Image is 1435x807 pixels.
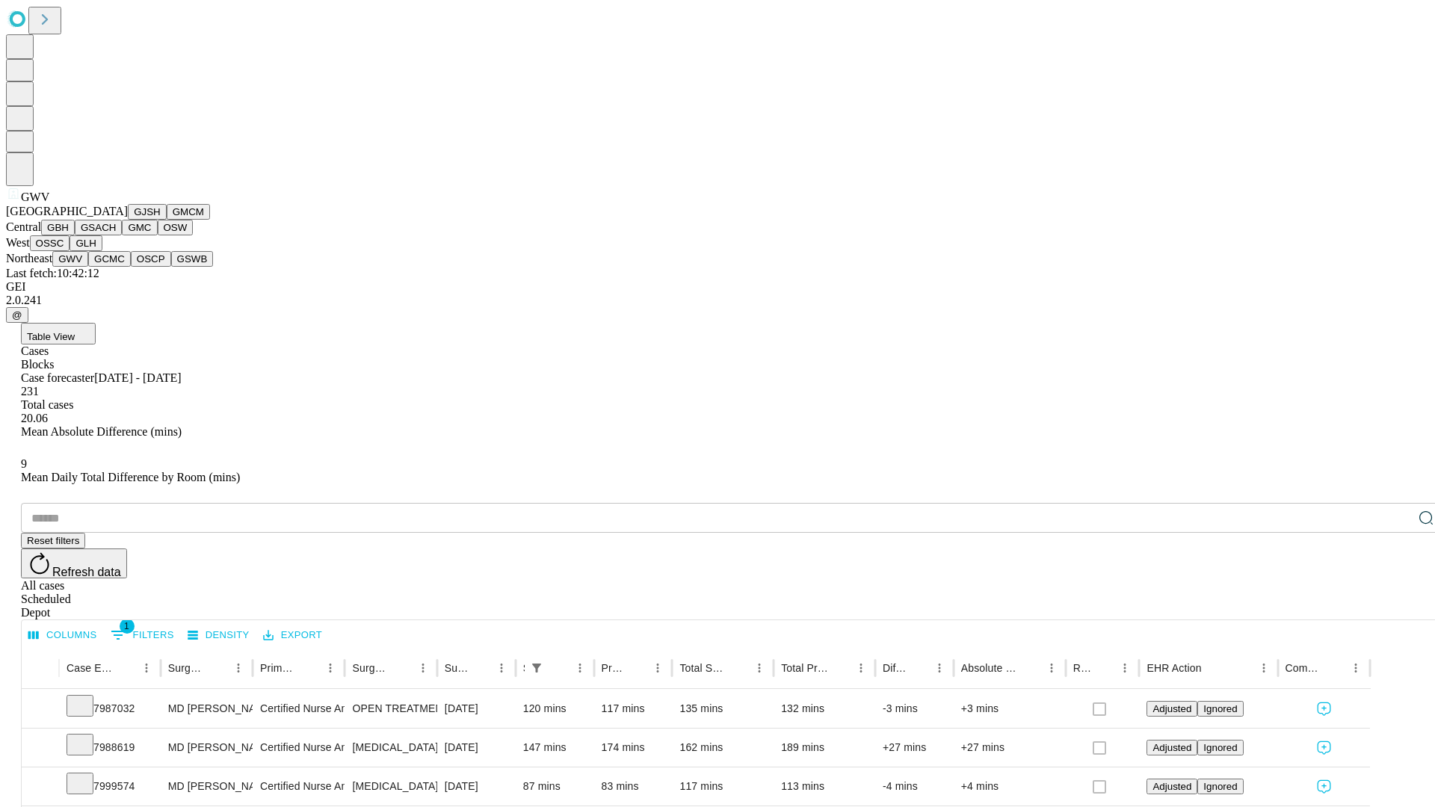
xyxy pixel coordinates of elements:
button: Sort [830,658,851,678]
button: GSWB [171,251,214,267]
button: Menu [228,658,249,678]
button: Menu [1253,658,1274,678]
button: OSCP [131,251,171,267]
button: Menu [1114,658,1135,678]
span: 1 [120,619,135,634]
button: Select columns [25,624,101,647]
div: 113 mins [781,767,868,806]
div: +3 mins [961,690,1058,728]
button: Adjusted [1147,701,1197,717]
button: Show filters [107,623,178,647]
span: Northeast [6,252,52,265]
div: [DATE] [445,767,508,806]
button: GLH [70,235,102,251]
button: Sort [908,658,929,678]
button: GMC [122,220,157,235]
button: Sort [549,658,570,678]
button: Expand [29,696,52,723]
button: Menu [1345,658,1366,678]
div: +27 mins [961,729,1058,767]
span: 231 [21,385,39,398]
button: GMCM [167,204,210,220]
div: 117 mins [602,690,665,728]
button: Expand [29,774,52,800]
div: Scheduled In Room Duration [523,662,525,674]
button: Show filters [526,658,547,678]
div: 147 mins [523,729,587,767]
button: GWV [52,251,88,267]
button: @ [6,307,28,323]
div: Certified Nurse Anesthetist [260,729,337,767]
div: MD [PERSON_NAME] Jr [PERSON_NAME] Md [168,729,245,767]
span: Case forecaster [21,371,94,384]
span: Total cases [21,398,73,411]
div: -3 mins [883,690,946,728]
button: Menu [749,658,770,678]
div: 117 mins [679,767,766,806]
button: GSACH [75,220,122,235]
div: MD [PERSON_NAME] Jr [PERSON_NAME] Md [168,767,245,806]
div: 132 mins [781,690,868,728]
button: Sort [207,658,228,678]
div: Predicted In Room Duration [602,662,626,674]
div: 135 mins [679,690,766,728]
div: [DATE] [445,729,508,767]
div: Surgeon Name [168,662,206,674]
button: Export [259,624,326,647]
button: Menu [570,658,590,678]
button: Sort [1324,658,1345,678]
button: OSSC [30,235,70,251]
span: Adjusted [1152,703,1191,714]
div: 7987032 [67,690,153,728]
button: Refresh data [21,548,127,578]
button: Menu [413,658,433,678]
div: MD [PERSON_NAME] [PERSON_NAME] Md [168,690,245,728]
div: Surgery Name [352,662,389,674]
div: Primary Service [260,662,297,674]
button: Expand [29,735,52,761]
span: 9 [21,457,27,470]
span: Mean Absolute Difference (mins) [21,425,182,438]
span: [GEOGRAPHIC_DATA] [6,205,128,217]
div: -4 mins [883,767,946,806]
div: Comments [1286,662,1323,674]
button: Reset filters [21,533,85,548]
button: Sort [626,658,647,678]
span: Mean Daily Total Difference by Room (mins) [21,471,240,483]
button: Sort [1203,658,1224,678]
span: @ [12,309,22,321]
div: 7999574 [67,767,153,806]
span: West [6,236,30,249]
span: Refresh data [52,566,121,578]
div: 87 mins [523,767,587,806]
div: OPEN TREATMENT DISTAL [MEDICAL_DATA] FRACTURE [352,690,429,728]
span: Last fetch: 10:42:12 [6,267,99,279]
div: +4 mins [961,767,1058,806]
div: Surgery Date [445,662,469,674]
button: Sort [299,658,320,678]
button: Menu [136,658,157,678]
div: Total Predicted Duration [781,662,828,674]
button: Menu [1041,658,1062,678]
div: Resolved in EHR [1073,662,1093,674]
span: Central [6,220,41,233]
button: GCMC [88,251,131,267]
span: Ignored [1203,742,1237,753]
button: GJSH [128,204,167,220]
button: OSW [158,220,194,235]
button: Sort [115,658,136,678]
div: 7988619 [67,729,153,767]
button: Menu [647,658,668,678]
div: Total Scheduled Duration [679,662,726,674]
div: Absolute Difference [961,662,1019,674]
div: [MEDICAL_DATA] [352,729,429,767]
span: 20.06 [21,412,48,424]
span: [DATE] - [DATE] [94,371,181,384]
button: Menu [491,658,512,678]
span: Ignored [1203,703,1237,714]
button: Table View [21,323,96,344]
span: Table View [27,331,75,342]
div: 120 mins [523,690,587,728]
div: EHR Action [1147,662,1201,674]
button: Menu [320,658,341,678]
